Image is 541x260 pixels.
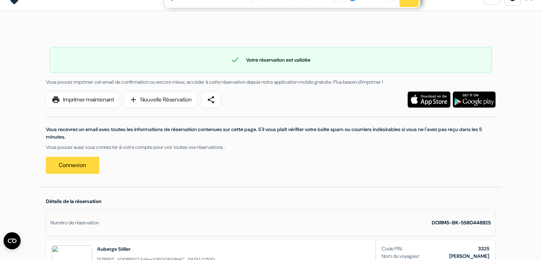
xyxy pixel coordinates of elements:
[478,245,489,252] b: 3325
[123,92,197,108] a: addNouvelle Réservation
[129,95,138,104] span: add
[46,157,99,174] a: Connexion
[4,232,21,249] button: Ouvrir le widget CMP
[46,79,383,85] span: Vous pouvez imprimer cet email de confirmation ou encore mieux, accéder à cette réservation depui...
[46,92,120,108] a: printImprimer maintenant
[51,219,99,227] div: Numéro de réservation
[453,92,495,108] img: Téléchargez l'application gratuite
[97,245,215,253] h2: Auberge Sóller
[201,92,221,108] a: share
[231,56,239,64] span: check
[52,95,60,104] span: print
[207,95,215,104] span: share
[432,219,491,226] strong: DORMS-BK-5580446925
[46,126,495,141] p: Vous recevrez un email avec toutes les informations de réservation contenues sur cette page. S'il...
[50,56,492,64] div: Votre réservation est validée
[449,253,489,259] b: [PERSON_NAME]
[382,253,420,260] span: Nom du voyageur:
[46,198,101,204] span: Détails de la réservation
[382,245,403,253] span: Code PIN:
[408,92,450,108] img: Téléchargez l'application gratuite
[46,144,495,151] p: Vous pouvez aussi vous connecter à votre compte pour voir toutes vos réservations :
